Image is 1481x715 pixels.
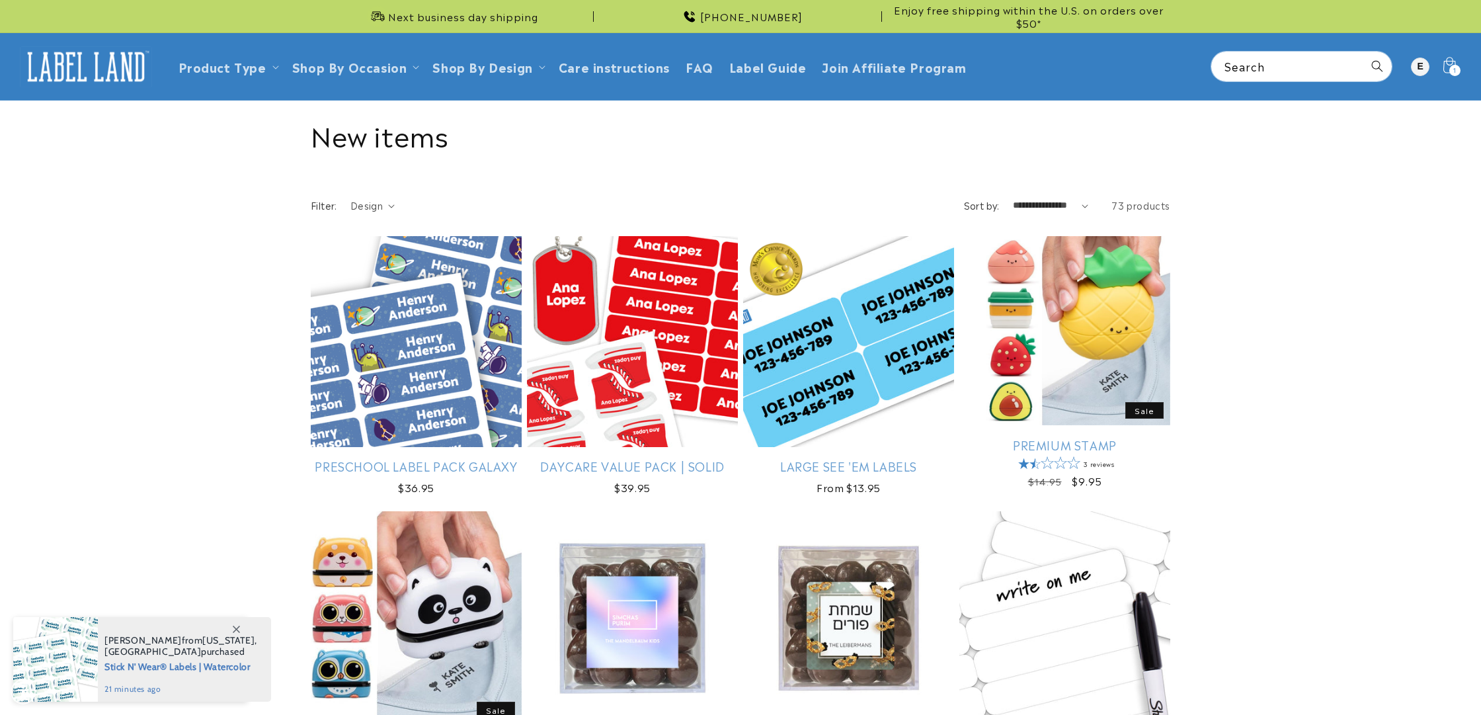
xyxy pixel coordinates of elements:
span: [US_STATE] [202,634,255,646]
summary: Design (0 selected) [350,198,395,212]
a: Join Affiliate Program [814,51,974,82]
span: [GEOGRAPHIC_DATA] [104,646,201,657]
button: Search [1363,52,1392,81]
img: Label Land [20,46,152,87]
summary: Product Type [171,51,284,82]
h2: Filter: [311,198,337,212]
span: FAQ [686,59,713,74]
span: Design [350,198,383,212]
a: Product Type [179,58,266,75]
a: Daycare Value Pack | Solid [527,458,738,474]
label: Sort by: [964,198,1000,212]
span: 1 [1453,65,1457,76]
a: Label Land [15,41,157,92]
summary: Shop By Design [424,51,550,82]
a: Shop By Design [432,58,532,75]
span: Next business day shipping [388,10,538,23]
span: Join Affiliate Program [822,59,966,74]
span: Shop By Occasion [292,59,407,74]
a: Premium Stamp [959,437,1170,452]
span: [PERSON_NAME] [104,634,182,646]
summary: Shop By Occasion [284,51,425,82]
h1: New items [311,117,1170,151]
span: Label Guide [729,59,807,74]
a: Large See 'em Labels [743,458,954,474]
a: Preschool Label Pack Galaxy [311,458,522,474]
span: Enjoy free shipping within the U.S. on orders over $50* [887,3,1170,29]
span: 73 products [1111,198,1170,212]
span: Care instructions [559,59,670,74]
iframe: Gorgias live chat messenger [1349,658,1468,702]
span: from , purchased [104,635,257,657]
a: FAQ [678,51,721,82]
span: [PHONE_NUMBER] [700,10,803,23]
a: Label Guide [721,51,815,82]
a: Care instructions [551,51,678,82]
